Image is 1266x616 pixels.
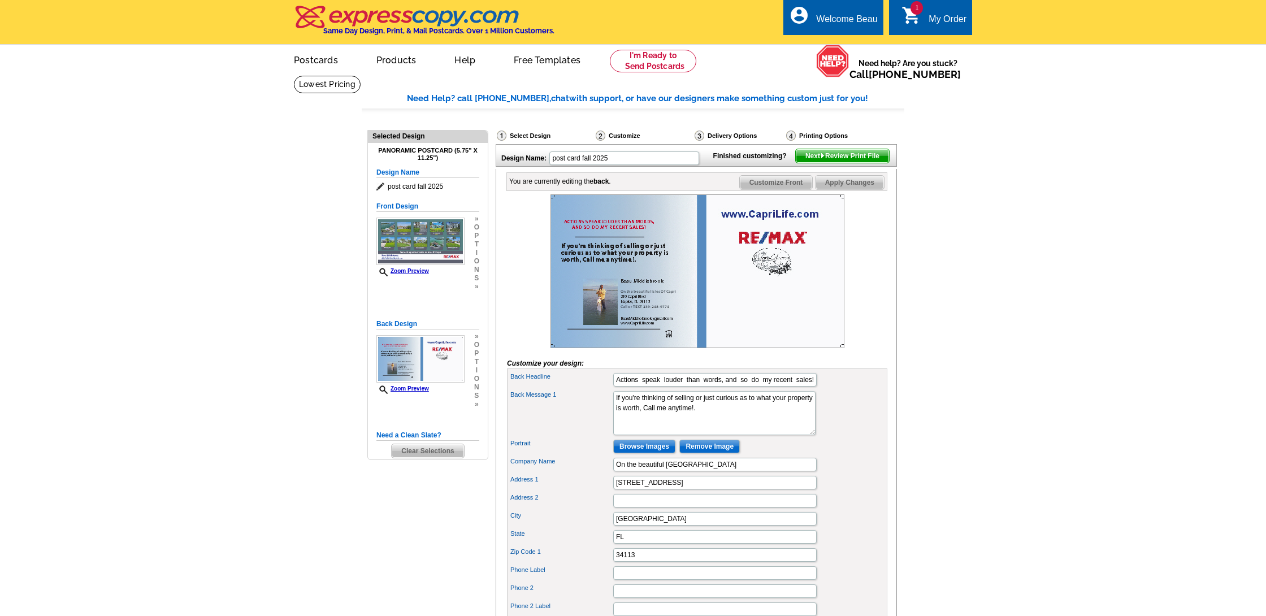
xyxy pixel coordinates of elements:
[510,457,612,466] label: Company Name
[496,130,595,144] div: Select Design
[474,274,479,283] span: s
[474,358,479,366] span: t
[376,385,429,392] a: Zoom Preview
[323,27,554,35] h4: Same Day Design, Print, & Mail Postcards. Over 1 Million Customers.
[693,130,785,144] div: Delivery Options
[849,58,966,80] span: Need help? Are you stuck?
[593,177,609,185] b: back
[474,240,479,249] span: t
[510,583,612,593] label: Phone 2
[613,440,675,453] input: Browse Images
[510,493,612,502] label: Address 2
[474,215,479,223] span: »
[376,167,479,178] h5: Design Name
[816,176,884,189] span: Apply Changes
[510,475,612,484] label: Address 1
[510,390,612,400] label: Back Message 1
[474,249,479,257] span: i
[510,439,612,448] label: Portrait
[596,131,605,141] img: Customize
[376,201,479,212] h5: Front Design
[474,283,479,291] span: »
[474,366,479,375] span: i
[929,14,966,30] div: My Order
[474,392,479,400] span: s
[510,372,612,381] label: Back Headline
[695,131,704,141] img: Delivery Options
[474,383,479,392] span: n
[474,375,479,383] span: o
[376,430,479,441] h5: Need a Clean Slate?
[474,400,479,409] span: »
[849,68,961,80] span: Call
[474,332,479,341] span: »
[816,45,849,77] img: help
[510,547,612,557] label: Zip Code 1
[276,46,356,72] a: Postcards
[392,444,463,458] span: Clear Selections
[474,341,479,349] span: o
[474,223,479,232] span: o
[474,349,479,358] span: p
[376,335,465,383] img: Z18884446_00001_2.jpg
[509,176,611,186] div: You are currently editing the .
[796,149,889,163] span: Next Review Print File
[816,14,877,30] div: Welcome Beau
[1040,353,1266,616] iframe: LiveChat chat widget
[740,176,813,189] span: Customize Front
[407,92,904,105] div: Need Help? call [PHONE_NUMBER], with support, or have our designers make something custom just fo...
[789,5,809,25] i: account_circle
[507,359,584,367] i: Customize your design:
[501,154,547,162] strong: Design Name:
[911,1,923,15] span: 1
[358,46,435,72] a: Products
[376,218,465,265] img: Z18884446_00001_1.jpg
[786,131,796,141] img: Printing Options & Summary
[294,14,554,35] a: Same Day Design, Print, & Mail Postcards. Over 1 Million Customers.
[869,68,961,80] a: [PHONE_NUMBER]
[613,391,816,435] textarea: If you're thinking of selling or just curious as to what your property is worth, Call me anytime!.
[497,131,506,141] img: Select Design
[376,268,429,274] a: Zoom Preview
[901,12,966,27] a: 1 shopping_cart My Order
[785,130,886,141] div: Printing Options
[510,565,612,575] label: Phone Label
[496,46,599,72] a: Free Templates
[474,232,479,240] span: p
[376,147,479,162] h4: Panoramic Postcard (5.75" x 11.25")
[368,131,488,141] div: Selected Design
[510,529,612,539] label: State
[551,93,569,103] span: chat
[550,194,844,348] img: Z18884446_00001_2.jpg
[713,152,794,160] strong: Finished customizing?
[820,153,825,158] img: button-next-arrow-white.png
[901,5,922,25] i: shopping_cart
[510,511,612,520] label: City
[595,130,693,144] div: Customize
[510,601,612,611] label: Phone 2 Label
[474,257,479,266] span: o
[376,319,479,329] h5: Back Design
[376,181,479,192] span: post card fall 2025
[679,440,740,453] input: Remove Image
[436,46,493,72] a: Help
[474,266,479,274] span: n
